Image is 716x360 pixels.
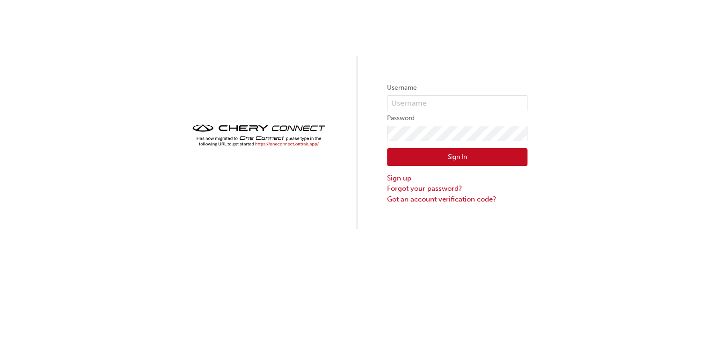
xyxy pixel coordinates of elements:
[387,183,527,194] a: Forgot your password?
[189,122,329,149] img: cheryconnect
[387,95,527,111] input: Username
[387,148,527,166] button: Sign In
[387,173,527,184] a: Sign up
[387,113,527,124] label: Password
[387,82,527,94] label: Username
[387,194,527,205] a: Got an account verification code?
